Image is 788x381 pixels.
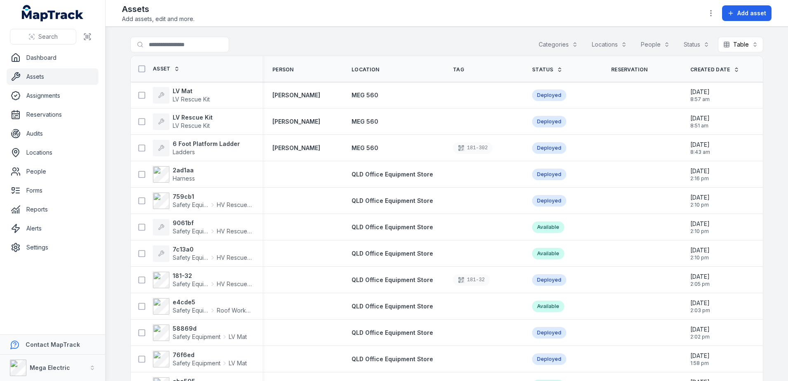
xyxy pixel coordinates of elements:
strong: LV Rescue Kit [173,113,213,122]
time: 25/08/2025, 8:57:43 am [690,88,710,103]
strong: 58869d [173,325,247,333]
span: HV Rescue Hook [217,280,253,288]
span: QLD Office Equipment Store [352,329,433,336]
button: People [636,37,675,52]
span: LV Mat [229,333,247,341]
span: QLD Office Equipment Store [352,250,433,257]
span: Asset [153,66,171,72]
time: 19/08/2025, 2:16:04 pm [690,167,710,182]
a: 181-32Safety EquipmentHV Rescue Hook [153,272,253,288]
span: 2:02 pm [690,334,710,340]
a: Status [532,66,563,73]
div: 181-302 [453,142,492,154]
a: Asset [153,66,180,72]
span: Safety Equipment [173,227,209,235]
span: [DATE] [690,299,710,307]
a: QLD Office Equipment Store [352,302,433,310]
button: Categories [533,37,583,52]
div: Deployed [532,89,566,101]
span: Safety Equipment [173,254,209,262]
a: Locations [7,144,98,161]
span: [DATE] [690,352,710,360]
span: 8:43 am [690,149,710,155]
a: QLD Office Equipment Store [352,197,433,205]
a: [PERSON_NAME] [272,144,320,152]
div: Deployed [532,327,566,339]
span: Location [352,66,379,73]
a: QLD Office Equipment Store [352,329,433,337]
a: MEG 560 [352,118,378,126]
span: Ladders [173,148,195,155]
div: Deployed [532,142,566,154]
span: 2:16 pm [690,175,710,182]
span: [DATE] [690,193,710,202]
strong: 181-32 [173,272,253,280]
a: LV MatLV Rescue Kit [153,87,210,103]
a: Reservations [7,106,98,123]
strong: 7c13a0 [173,245,253,254]
a: QLD Office Equipment Store [352,223,433,231]
span: Person [272,66,294,73]
span: 8:51 am [690,122,710,129]
strong: LV Mat [173,87,210,95]
span: Add asset [737,9,766,17]
a: 759cb1Safety EquipmentHV Rescue Hook [153,193,253,209]
span: Safety Equipment [173,280,209,288]
a: Dashboard [7,49,98,66]
span: HV Rescue Hook [217,227,253,235]
time: 19/08/2025, 2:10:33 pm [690,193,710,208]
span: 2:03 pm [690,307,710,314]
span: Reservation [611,66,647,73]
strong: 9061bf [173,219,253,227]
a: 2ad1aaHarness [153,166,195,183]
span: QLD Office Equipment Store [352,223,433,230]
span: 2:10 pm [690,254,710,261]
strong: 2ad1aa [173,166,195,174]
span: Search [38,33,58,41]
strong: Mega Electric [30,364,70,371]
span: LV Rescue Kit [173,122,210,129]
span: MEG 560 [352,92,378,99]
a: 6 Foot Platform LadderLadders [153,140,240,156]
strong: [PERSON_NAME] [272,118,320,126]
span: 8:57 am [690,96,710,103]
h2: Assets [122,3,195,15]
strong: 76f6ed [173,351,247,359]
a: People [7,163,98,180]
span: Add assets, edit and more. [122,15,195,23]
span: [DATE] [690,246,710,254]
span: Tag [453,66,464,73]
time: 19/08/2025, 2:02:34 pm [690,325,710,340]
a: Settings [7,239,98,256]
time: 19/08/2025, 2:05:46 pm [690,273,710,287]
a: e4cde5Safety EquipmentRoof Workers Kit [153,298,253,315]
span: HV Rescue Hook [217,201,253,209]
strong: Contact MapTrack [26,341,80,348]
div: Deployed [532,116,566,127]
span: Safety Equipment [173,333,220,341]
strong: 759cb1 [173,193,253,201]
time: 19/08/2025, 2:10:31 pm [690,220,710,235]
span: QLD Office Equipment Store [352,355,433,362]
span: [DATE] [690,325,710,334]
span: 1:58 pm [690,360,710,367]
a: MapTrack [22,5,84,21]
div: Available [532,221,564,233]
button: Status [678,37,715,52]
time: 19/08/2025, 2:03:28 pm [690,299,710,314]
div: Deployed [532,353,566,365]
button: Search [10,29,76,45]
strong: e4cde5 [173,298,253,306]
a: 7c13a0Safety EquipmentHV Rescue Hook [153,245,253,262]
div: Available [532,248,564,259]
div: Deployed [532,169,566,180]
span: QLD Office Equipment Store [352,303,433,310]
a: Forms [7,182,98,199]
a: QLD Office Equipment Store [352,249,433,258]
a: Audits [7,125,98,142]
span: LV Mat [229,359,247,367]
time: 25/08/2025, 8:51:59 am [690,114,710,129]
span: [DATE] [690,88,710,96]
a: LV Rescue KitLV Rescue Kit [153,113,213,130]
